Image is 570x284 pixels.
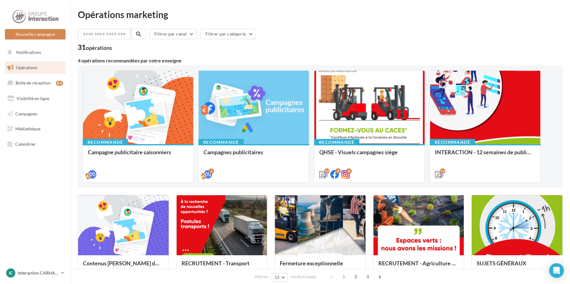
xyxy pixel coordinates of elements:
[319,149,420,161] div: QHSE - Visuels campagnes siège
[440,168,445,174] div: 12
[351,272,361,282] span: 2
[324,168,330,174] div: 12
[5,29,66,39] button: Nouvelle campagne
[18,270,58,276] p: Interaction CARHAIX
[88,149,188,161] div: Campagne publicitaire saisonniers
[83,139,128,146] div: Recommandé
[4,46,64,59] button: Notifications
[204,149,304,161] div: Campagnes publicitaires
[291,274,316,280] span: résultats/page
[430,139,475,146] div: Recommandé
[16,65,37,70] span: Opérations
[255,274,268,280] span: Afficher
[4,76,67,89] a: Boîte de réception84
[4,107,67,120] a: Campagnes
[346,168,352,174] div: 8
[198,139,244,146] div: Recommandé
[17,96,49,101] span: Visibilité en ligne
[56,81,63,86] div: 84
[280,260,361,272] div: Fermeture exceptionnelle
[15,126,40,131] span: Médiathèque
[78,44,112,51] div: 31
[182,260,262,272] div: RECRUTEMENT - Transport
[78,58,563,63] div: 4 opérations recommandées par votre enseigne
[16,80,51,85] span: Boîte de réception
[275,275,280,280] span: 12
[9,270,13,276] span: IC
[272,273,287,282] button: 12
[200,29,256,39] button: Filtrer par catégorie
[208,168,214,174] div: 2
[4,138,67,151] a: Calendrier
[78,10,563,19] div: Opérations marketing
[16,50,41,55] span: Notifications
[339,272,349,282] span: 1
[314,139,359,146] div: Recommandé
[4,61,67,74] a: Opérations
[378,260,459,272] div: RECRUTEMENT - Agriculture / Espaces verts
[4,122,67,135] a: Médiathèque
[435,149,535,161] div: INTERACTION - 12 semaines de publication
[477,260,557,272] div: SUJETS GÉNÉRAUX
[5,267,66,279] a: IC Interaction CARHAIX
[15,141,36,147] span: Calendrier
[549,263,564,278] div: Open Intercom Messenger
[149,29,197,39] button: Filtrer par canal
[4,92,67,105] a: Visibilité en ligne
[363,272,373,282] span: 3
[335,168,341,174] div: 8
[86,45,112,50] div: opérations
[83,260,164,272] div: Contenus [PERSON_NAME] dans un esprit estival
[15,111,37,116] span: Campagnes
